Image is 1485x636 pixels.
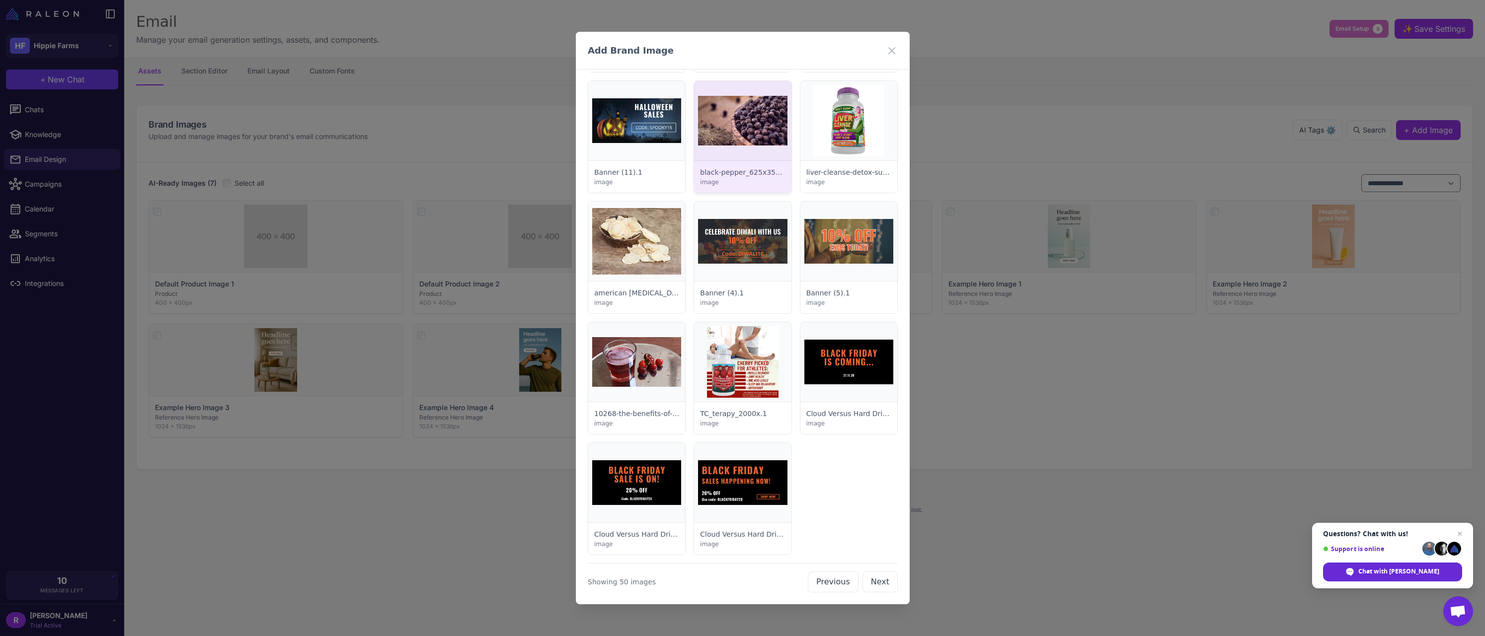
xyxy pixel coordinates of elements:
[1443,596,1473,626] div: Open chat
[1323,563,1462,581] div: Chat with Raleon
[1323,530,1462,538] span: Questions? Chat with us!
[1323,545,1419,553] span: Support is online
[588,44,674,57] h3: Add Brand Image
[588,576,656,587] div: Showing 50 images
[808,571,859,592] button: Previous
[1358,567,1439,576] span: Chat with [PERSON_NAME]
[1454,528,1466,540] span: Close chat
[862,571,897,592] button: Next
